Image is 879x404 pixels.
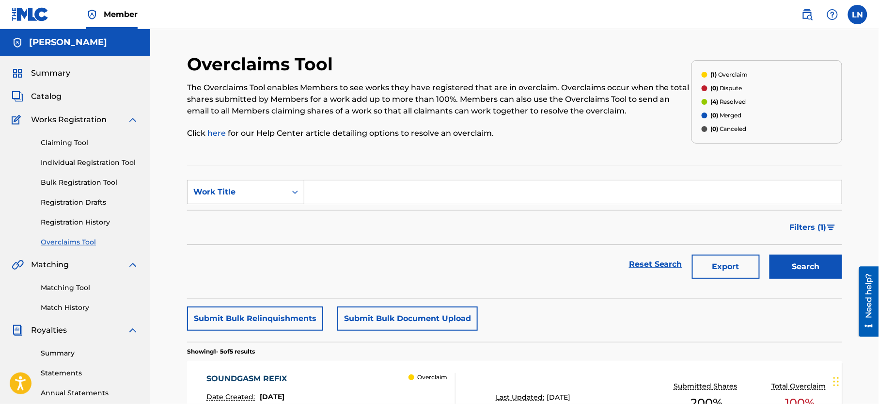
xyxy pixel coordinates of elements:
a: Match History [41,303,139,313]
div: Need help? [11,7,24,51]
iframe: Chat Widget [831,357,879,404]
img: Catalog [12,91,23,102]
div: Drag [833,367,839,396]
button: Search [769,255,842,279]
p: Canceled [710,125,747,133]
a: CatalogCatalog [12,91,62,102]
h2: Overclaims Tool [187,53,338,75]
p: Dispute [710,84,742,93]
img: expand [127,259,139,271]
a: Individual Registration Tool [41,158,139,168]
span: Catalog [31,91,62,102]
img: MLC Logo [12,7,49,21]
a: Overclaims Tool [41,237,139,247]
img: expand [127,324,139,336]
span: Summary [31,67,70,79]
button: Export [692,255,760,279]
button: Filters (1) [784,215,842,240]
div: User Menu [848,5,867,24]
img: help [827,9,838,20]
a: Summary [41,348,139,358]
iframe: Resource Center [852,267,879,337]
p: Overclaim [710,70,748,79]
img: search [801,9,813,20]
div: SOUNDGASM REFIX [207,373,297,385]
p: Showing 1 - 5 of 5 results [187,347,255,356]
button: Submit Bulk Relinquishments [187,307,323,331]
span: (0) [710,125,718,132]
form: Search Form [187,180,842,284]
span: [DATE] [547,393,571,402]
a: here [207,129,228,138]
span: Royalties [31,324,67,336]
p: Resolved [710,97,746,106]
img: Top Rightsholder [86,9,98,20]
p: The Overclaims Tool enables Members to see works they have registered that are in overclaim. Over... [187,82,691,117]
button: Submit Bulk Document Upload [337,307,478,331]
span: (4) [710,98,718,105]
p: Total Overclaim [772,381,829,391]
span: Member [104,9,138,20]
img: Matching [12,259,24,271]
a: Registration History [41,217,139,227]
a: Reset Search [624,254,687,275]
img: expand [127,114,139,126]
p: Date Created: [207,392,258,402]
div: Help [823,5,842,24]
h5: LESLIE CHIDOZIE NJOKU [29,37,107,48]
span: [DATE] [260,392,285,401]
span: (0) [710,84,718,92]
span: Works Registration [31,114,107,126]
img: Summary [12,67,23,79]
a: Matching Tool [41,283,139,293]
img: filter [827,225,835,230]
img: Works Registration [12,114,24,126]
a: Annual Statements [41,388,139,398]
span: (0) [710,112,718,119]
a: Statements [41,368,139,378]
a: Bulk Registration Tool [41,178,139,188]
p: Last Updated: [496,392,547,403]
p: Merged [710,111,742,120]
p: Click for our Help Center article detailing options to resolve an overclaim. [187,128,691,139]
img: Accounts [12,37,23,48]
a: SummarySummary [12,67,70,79]
p: Submitted Shares [674,381,740,391]
a: Public Search [798,5,817,24]
span: (1) [710,71,717,78]
span: Filters ( 1 ) [790,222,827,233]
p: Overclaim [417,373,447,382]
div: Work Title [193,186,281,198]
a: Claiming Tool [41,138,139,148]
span: Matching [31,259,69,271]
img: Royalties [12,324,23,336]
a: Registration Drafts [41,197,139,208]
